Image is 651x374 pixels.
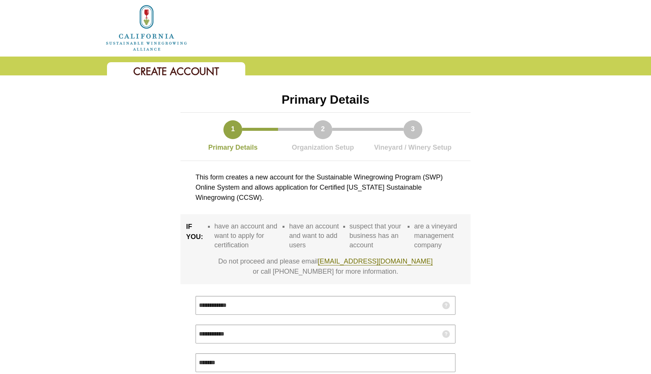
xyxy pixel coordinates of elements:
div: IF YOU: [186,222,207,256]
div: Do not proceed and please email or call [PHONE_NUMBER] for more information. [192,256,459,277]
a: Home [105,24,188,31]
li: suspect that your business has an account [350,222,407,250]
a: 2 Organization Setup [278,120,368,153]
div: 3 [403,120,422,139]
a: 1 Primary Details [188,120,278,153]
div: Primary Details [188,139,278,153]
a: 3 Vineyard / Winery Setup [368,120,458,153]
div: This form creates a new account for the Sustainable Winegrowing Program (SWP) Online System and a... [196,172,455,203]
span: Primary Details [281,93,369,106]
div: 2 [313,120,332,139]
div: Organization Setup [278,139,368,153]
li: have an account and want to apply for certification [214,222,281,250]
div: Vineyard / Winery Setup [368,139,458,153]
a: [EMAIL_ADDRESS][DOMAIN_NAME] [318,258,433,265]
span: Create Account [133,65,219,78]
li: are a vineyard management company [414,222,465,250]
div: 1 [223,120,242,139]
li: have an account and want to add users [289,222,342,250]
img: logo_cswa2x.png [105,4,188,52]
